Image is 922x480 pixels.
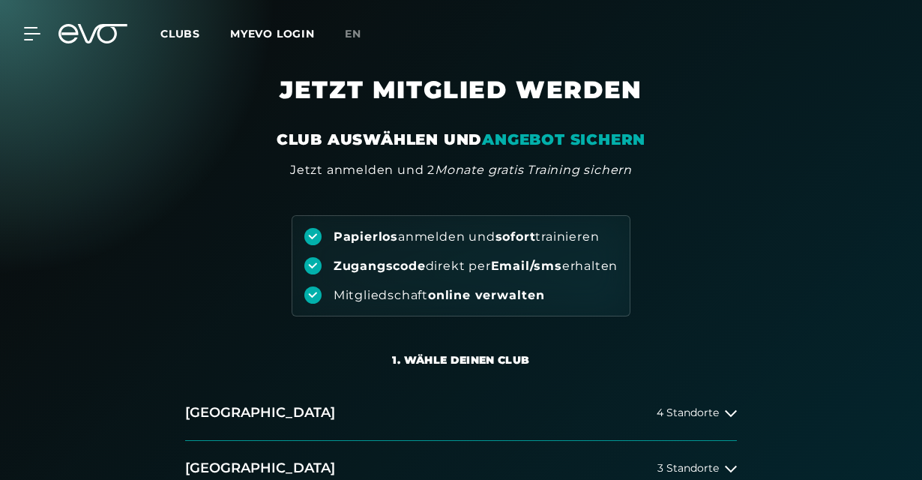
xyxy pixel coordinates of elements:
[116,75,806,129] h1: JETZT MITGLIED WERDEN
[160,26,230,40] a: Clubs
[345,25,379,43] a: en
[334,287,545,304] div: Mitgliedschaft
[290,161,632,179] div: Jetzt anmelden und 2
[428,288,545,302] strong: online verwalten
[334,229,600,245] div: anmelden und trainieren
[277,129,645,150] div: CLUB AUSWÄHLEN UND
[334,229,398,244] strong: Papierlos
[482,130,645,148] em: ANGEBOT SICHERN
[491,259,562,273] strong: Email/sms
[657,407,719,418] span: 4 Standorte
[657,463,719,474] span: 3 Standorte
[160,27,200,40] span: Clubs
[230,27,315,40] a: MYEVO LOGIN
[345,27,361,40] span: en
[392,352,529,367] div: 1. Wähle deinen Club
[334,258,618,274] div: direkt per erhalten
[495,229,536,244] strong: sofort
[185,385,737,441] button: [GEOGRAPHIC_DATA]4 Standorte
[185,403,335,422] h2: [GEOGRAPHIC_DATA]
[334,259,426,273] strong: Zugangscode
[435,163,632,177] em: Monate gratis Training sichern
[185,459,335,478] h2: [GEOGRAPHIC_DATA]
